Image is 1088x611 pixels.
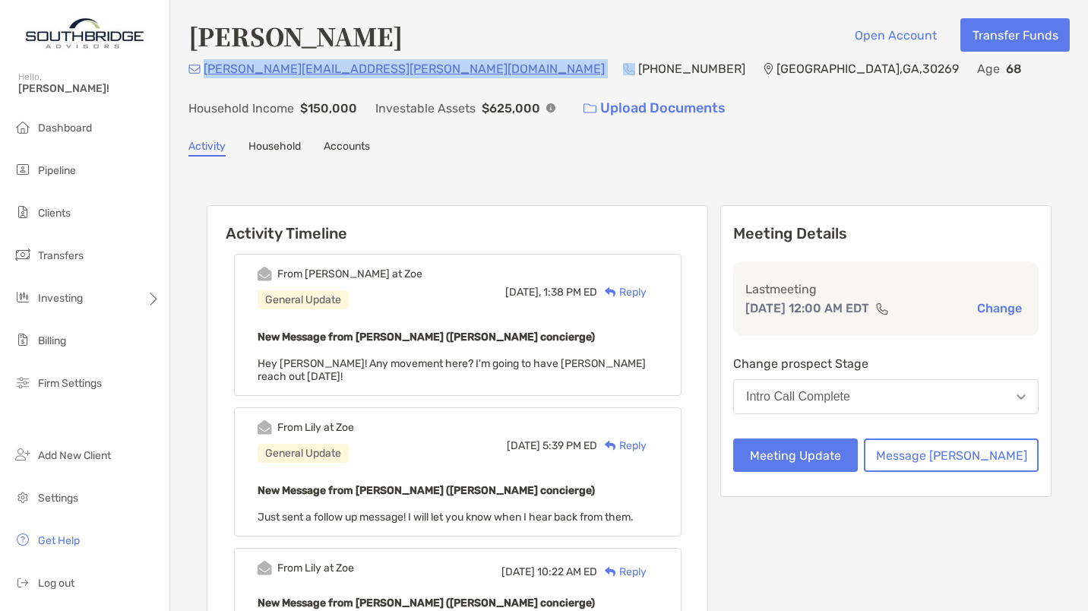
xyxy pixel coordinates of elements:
[542,439,597,452] span: 5:39 PM ED
[597,284,647,300] div: Reply
[14,488,32,506] img: settings icon
[14,245,32,264] img: transfers icon
[300,99,357,118] p: $150,000
[638,59,745,78] p: [PHONE_NUMBER]
[733,224,1039,243] p: Meeting Details
[543,286,597,299] span: 1:38 PM ED
[18,6,151,61] img: Zoe Logo
[14,573,32,591] img: logout icon
[584,103,596,114] img: button icon
[18,82,160,95] span: [PERSON_NAME]!
[188,99,294,118] p: Household Income
[204,59,605,78] p: [PERSON_NAME][EMAIL_ADDRESS][PERSON_NAME][DOMAIN_NAME]
[188,140,226,157] a: Activity
[776,59,959,78] p: [GEOGRAPHIC_DATA] , GA , 30269
[745,299,869,318] p: [DATE] 12:00 AM EDT
[14,530,32,549] img: get-help icon
[843,18,948,52] button: Open Account
[501,565,535,578] span: [DATE]
[1006,59,1022,78] p: 68
[258,444,349,463] div: General Update
[248,140,301,157] a: Household
[875,302,889,315] img: communication type
[14,331,32,349] img: billing icon
[188,65,201,74] img: Email Icon
[14,160,32,179] img: pipeline icon
[537,565,597,578] span: 10:22 AM ED
[973,300,1026,316] button: Change
[597,564,647,580] div: Reply
[258,561,272,575] img: Event icon
[546,103,555,112] img: Info Icon
[38,122,92,135] span: Dashboard
[258,331,595,343] b: New Message from [PERSON_NAME] ([PERSON_NAME] concierge)
[38,292,83,305] span: Investing
[733,379,1039,414] button: Intro Call Complete
[764,63,773,75] img: Location Icon
[324,140,370,157] a: Accounts
[258,290,349,309] div: General Update
[38,534,80,547] span: Get Help
[188,18,403,53] h4: [PERSON_NAME]
[482,99,540,118] p: $625,000
[207,206,707,242] h6: Activity Timeline
[14,373,32,391] img: firm-settings icon
[38,164,76,177] span: Pipeline
[38,449,111,462] span: Add New Client
[258,420,272,435] img: Event icon
[623,63,635,75] img: Phone Icon
[375,99,476,118] p: Investable Assets
[1017,394,1026,400] img: Open dropdown arrow
[745,280,1026,299] p: Last meeting
[38,249,84,262] span: Transfers
[258,511,634,524] span: Just sent a follow up message! I will let you know when I hear back from them.
[746,390,850,404] div: Intro Call Complete
[505,286,541,299] span: [DATE],
[277,562,354,575] div: From Lily at Zoe
[38,577,74,590] span: Log out
[14,288,32,306] img: investing icon
[864,438,1039,472] button: Message [PERSON_NAME]
[733,438,858,472] button: Meeting Update
[733,354,1039,373] p: Change prospect Stage
[258,484,595,497] b: New Message from [PERSON_NAME] ([PERSON_NAME] concierge)
[605,287,616,297] img: Reply icon
[14,118,32,136] img: dashboard icon
[507,439,540,452] span: [DATE]
[597,438,647,454] div: Reply
[574,92,735,125] a: Upload Documents
[38,492,78,505] span: Settings
[38,334,66,347] span: Billing
[258,357,646,383] span: Hey [PERSON_NAME]! Any movement here? I'm going to have [PERSON_NAME] reach out [DATE]!
[605,441,616,451] img: Reply icon
[14,445,32,464] img: add_new_client icon
[38,207,71,220] span: Clients
[977,59,1000,78] p: Age
[258,267,272,281] img: Event icon
[277,268,422,280] div: From [PERSON_NAME] at Zoe
[960,18,1070,52] button: Transfer Funds
[605,567,616,577] img: Reply icon
[14,203,32,221] img: clients icon
[38,377,102,390] span: Firm Settings
[258,597,595,609] b: New Message from [PERSON_NAME] ([PERSON_NAME] concierge)
[277,421,354,434] div: From Lily at Zoe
